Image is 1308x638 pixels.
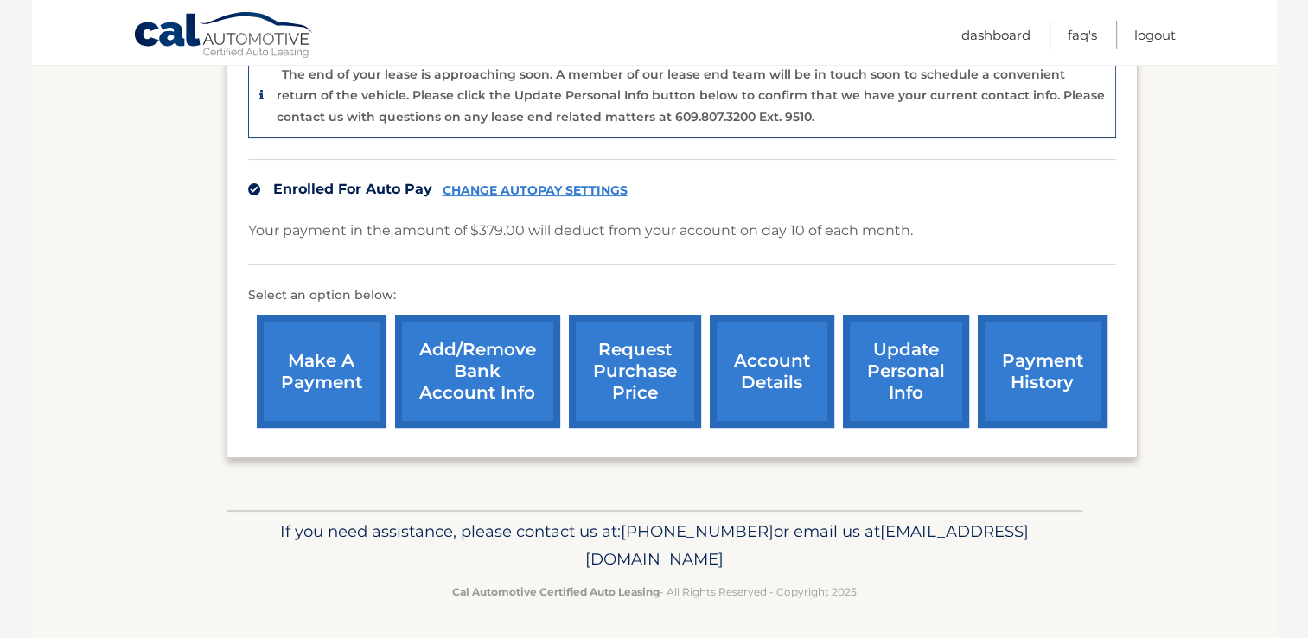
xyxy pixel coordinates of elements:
[1068,21,1097,49] a: FAQ's
[961,21,1030,49] a: Dashboard
[273,181,432,197] span: Enrolled For Auto Pay
[248,183,260,195] img: check.svg
[238,518,1071,573] p: If you need assistance, please contact us at: or email us at
[569,315,701,428] a: request purchase price
[710,315,834,428] a: account details
[621,521,774,541] span: [PHONE_NUMBER]
[248,285,1116,306] p: Select an option below:
[978,315,1107,428] a: payment history
[452,585,660,598] strong: Cal Automotive Certified Auto Leasing
[238,583,1071,601] p: - All Rights Reserved - Copyright 2025
[843,315,969,428] a: update personal info
[257,315,386,428] a: make a payment
[133,11,315,61] a: Cal Automotive
[1134,21,1176,49] a: Logout
[585,521,1029,569] span: [EMAIL_ADDRESS][DOMAIN_NAME]
[248,219,913,243] p: Your payment in the amount of $379.00 will deduct from your account on day 10 of each month.
[277,67,1105,124] p: The end of your lease is approaching soon. A member of our lease end team will be in touch soon t...
[443,183,628,198] a: CHANGE AUTOPAY SETTINGS
[395,315,560,428] a: Add/Remove bank account info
